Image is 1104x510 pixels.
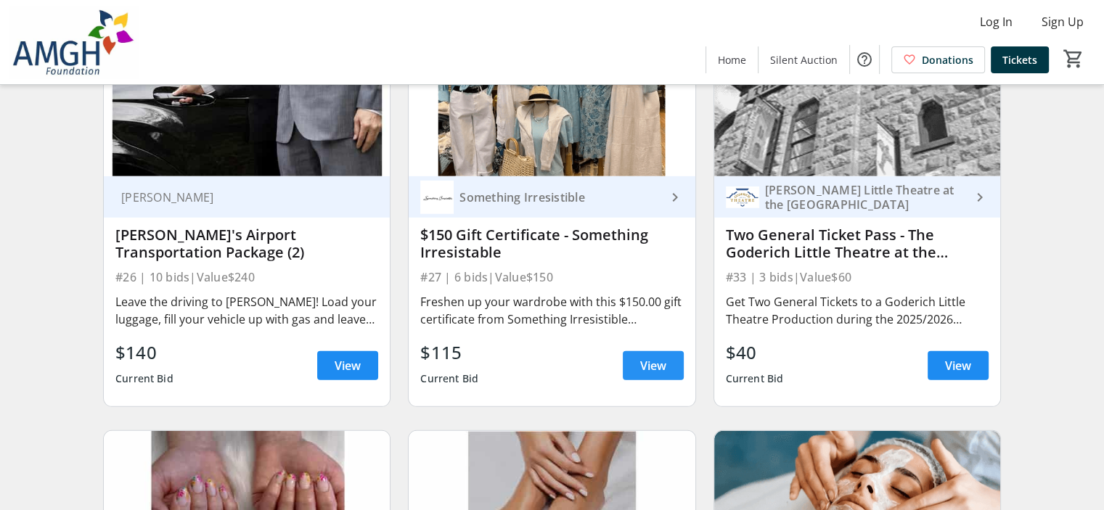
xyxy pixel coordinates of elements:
[726,267,989,287] div: #33 | 3 bids | Value $60
[726,340,784,366] div: $40
[454,190,666,205] div: Something Irresistible
[420,366,478,392] div: Current Bid
[714,176,1000,218] a: Goderich Little Theatre at the Livery[PERSON_NAME] Little Theatre at the [GEOGRAPHIC_DATA]
[115,293,378,328] div: Leave the driving to [PERSON_NAME]! Load your luggage, fill your vehicle up with gas and leave th...
[335,357,361,374] span: View
[115,267,378,287] div: #26 | 10 bids | Value $240
[891,46,985,73] a: Donations
[980,13,1013,30] span: Log In
[1060,46,1087,72] button: Cart
[420,293,683,328] div: Freshen up your wardrobe with this $150.00 gift certificate from Something Irresistible [DEMOGRAP...
[850,45,879,74] button: Help
[409,16,695,177] img: $150 Gift Certificate - Something Irresistable
[770,52,838,67] span: Silent Auction
[706,46,758,73] a: Home
[968,10,1024,33] button: Log In
[759,183,971,212] div: [PERSON_NAME] Little Theatre at the [GEOGRAPHIC_DATA]
[115,366,173,392] div: Current Bid
[714,16,1000,177] img: Two General Ticket Pass - The Goderich Little Theatre at the Livery (1)
[991,46,1049,73] a: Tickets
[945,357,971,374] span: View
[726,293,989,328] div: Get Two General Tickets to a Goderich Little Theatre Production during the 2025/2026 season!
[1002,52,1037,67] span: Tickets
[759,46,849,73] a: Silent Auction
[640,357,666,374] span: View
[420,226,683,261] div: $150 Gift Certificate - Something Irresistable
[971,189,989,206] mat-icon: keyboard_arrow_right
[666,189,684,206] mat-icon: keyboard_arrow_right
[317,351,378,380] a: View
[420,340,478,366] div: $115
[104,16,390,177] img: Mike's Airport Transportation Package (2)
[928,351,989,380] a: View
[623,351,684,380] a: View
[409,176,695,218] a: Something Irresistible Something Irresistible
[726,181,759,214] img: Goderich Little Theatre at the Livery
[726,226,989,261] div: Two General Ticket Pass - The Goderich Little Theatre at the [GEOGRAPHIC_DATA] (1)
[115,226,378,261] div: [PERSON_NAME]'s Airport Transportation Package (2)
[115,340,173,366] div: $140
[1042,13,1084,30] span: Sign Up
[420,181,454,214] img: Something Irresistible
[9,6,138,78] img: Alexandra Marine & General Hospital Foundation's Logo
[420,267,683,287] div: #27 | 6 bids | Value $150
[922,52,973,67] span: Donations
[718,52,746,67] span: Home
[115,190,361,205] div: [PERSON_NAME]
[1030,10,1095,33] button: Sign Up
[726,366,784,392] div: Current Bid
